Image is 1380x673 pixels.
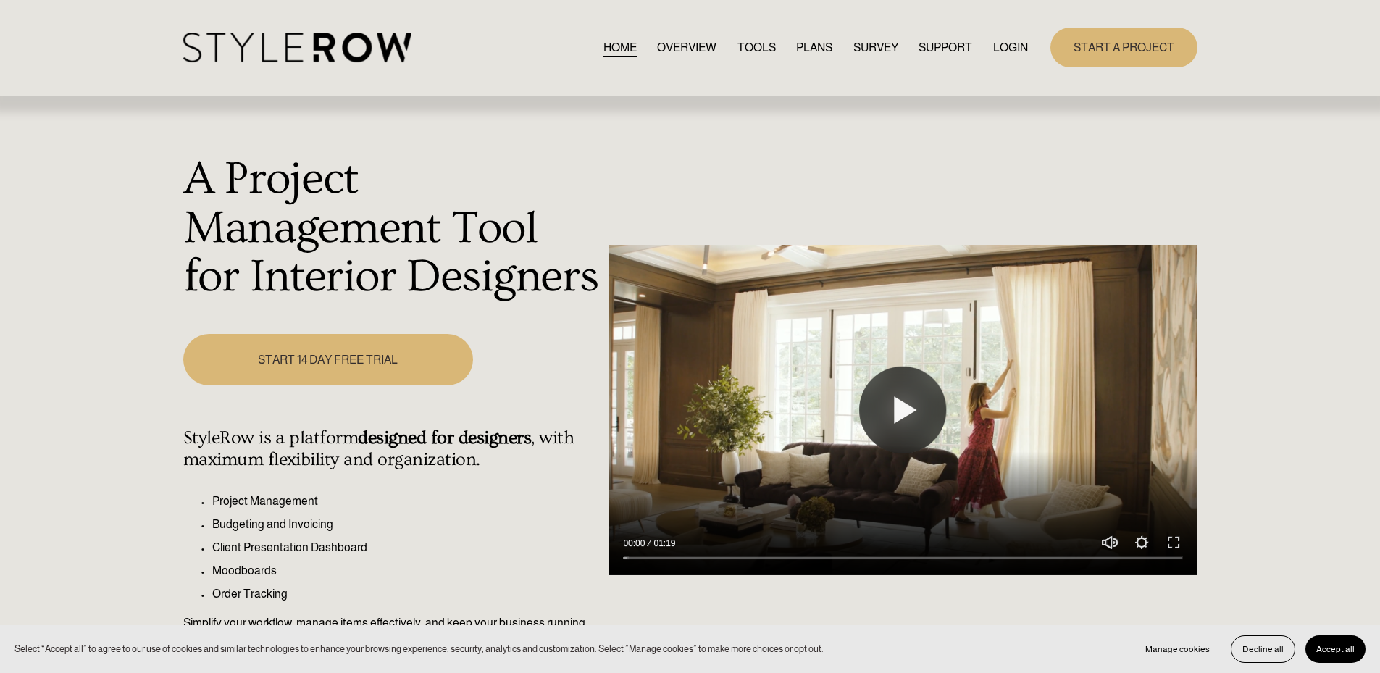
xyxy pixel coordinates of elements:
[657,38,716,57] a: OVERVIEW
[919,39,972,57] span: SUPPORT
[859,367,946,453] button: Play
[603,38,637,57] a: HOME
[919,38,972,57] a: folder dropdown
[1242,644,1284,654] span: Decline all
[623,536,648,551] div: Current time
[1145,644,1210,654] span: Manage cookies
[1050,28,1197,67] a: START A PROJECT
[212,585,601,603] p: Order Tracking
[183,614,601,649] p: Simplify your workflow, manage items effectively, and keep your business running seamlessly.
[183,33,411,62] img: StyleRow
[993,38,1028,57] a: LOGIN
[796,38,832,57] a: PLANS
[1305,635,1366,663] button: Accept all
[212,562,601,580] p: Moodboards
[212,539,601,556] p: Client Presentation Dashboard
[212,493,601,510] p: Project Management
[853,38,898,57] a: SURVEY
[358,427,531,448] strong: designed for designers
[1231,635,1295,663] button: Decline all
[183,427,601,471] h4: StyleRow is a platform , with maximum flexibility and organization.
[1316,644,1355,654] span: Accept all
[737,38,776,57] a: TOOLS
[183,334,473,385] a: START 14 DAY FREE TRIAL
[1134,635,1221,663] button: Manage cookies
[14,642,824,656] p: Select “Accept all” to agree to our use of cookies and similar technologies to enhance your brows...
[623,553,1182,564] input: Seek
[183,155,601,302] h1: A Project Management Tool for Interior Designers
[648,536,679,551] div: Duration
[212,516,601,533] p: Budgeting and Invoicing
